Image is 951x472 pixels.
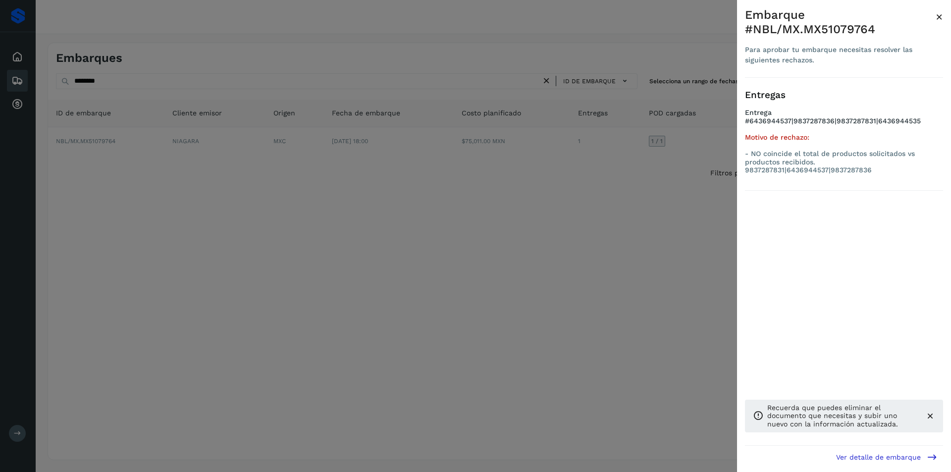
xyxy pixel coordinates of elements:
[745,90,943,101] h3: Entregas
[745,8,936,37] div: Embarque #NBL/MX.MX51079764
[836,454,921,461] span: Ver detalle de embarque
[745,133,943,142] h5: Motivo de rechazo:
[936,10,943,24] span: ×
[767,404,917,428] p: Recuerda que puedes eliminar el documento que necesitas y subir uno nuevo con la información actu...
[936,8,943,26] button: Close
[745,108,943,133] h4: Entrega #6436944537|9837287836|9837287831|6436944535
[830,446,943,468] button: Ver detalle de embarque
[745,45,936,65] div: Para aprobar tu embarque necesitas resolver las siguientes rechazos.
[745,150,943,174] p: - NO coincide el total de productos solicitados vs productos recibidos. 9837287831|6436944537|983...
